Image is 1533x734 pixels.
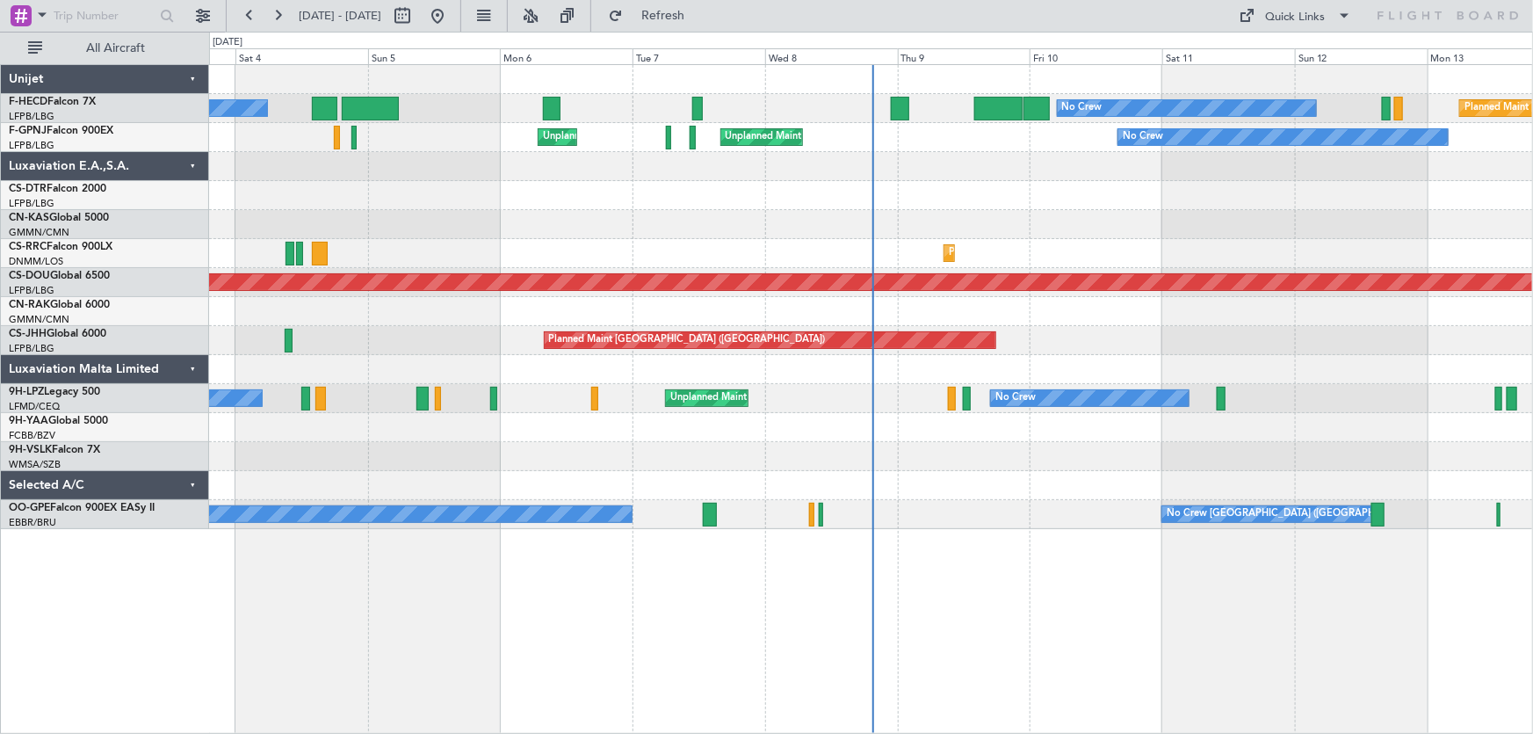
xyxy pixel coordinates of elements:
[9,110,54,123] a: LFPB/LBG
[949,240,1131,266] div: Planned Maint Lagos ([PERSON_NAME])
[1295,48,1428,64] div: Sun 12
[46,42,185,55] span: All Aircraft
[9,503,50,513] span: OO-GPE
[9,271,110,281] a: CS-DOUGlobal 6500
[9,445,52,455] span: 9H-VSLK
[19,34,191,62] button: All Aircraft
[543,124,832,150] div: Unplanned Maint [GEOGRAPHIC_DATA] ([GEOGRAPHIC_DATA])
[9,139,54,152] a: LFPB/LBG
[9,97,96,107] a: F-HECDFalcon 7X
[9,329,47,339] span: CS-JHH
[9,387,44,397] span: 9H-LPZ
[9,416,108,426] a: 9H-YAAGlobal 5000
[9,516,56,529] a: EBBR/BRU
[1162,48,1295,64] div: Sat 11
[9,284,54,297] a: LFPB/LBG
[9,342,54,355] a: LFPB/LBG
[9,503,155,513] a: OO-GPEFalcon 900EX EASy II
[1231,2,1361,30] button: Quick Links
[368,48,501,64] div: Sun 5
[549,327,826,353] div: Planned Maint [GEOGRAPHIC_DATA] ([GEOGRAPHIC_DATA])
[9,126,47,136] span: F-GPNJ
[9,300,110,310] a: CN-RAKGlobal 6000
[9,416,48,426] span: 9H-YAA
[9,387,100,397] a: 9H-LPZLegacy 500
[9,445,100,455] a: 9H-VSLKFalcon 7X
[9,184,106,194] a: CS-DTRFalcon 2000
[1266,9,1326,26] div: Quick Links
[500,48,633,64] div: Mon 6
[9,255,63,268] a: DNMM/LOS
[1123,124,1163,150] div: No Crew
[726,124,1015,150] div: Unplanned Maint [GEOGRAPHIC_DATA] ([GEOGRAPHIC_DATA])
[670,385,879,411] div: Unplanned Maint Nice ([GEOGRAPHIC_DATA])
[9,429,55,442] a: FCBB/BZV
[1030,48,1162,64] div: Fri 10
[9,97,47,107] span: F-HECD
[235,48,368,64] div: Sat 4
[9,184,47,194] span: CS-DTR
[9,329,106,339] a: CS-JHHGlobal 6000
[898,48,1030,64] div: Thu 9
[626,10,700,22] span: Refresh
[1062,95,1103,121] div: No Crew
[213,35,242,50] div: [DATE]
[9,458,61,471] a: WMSA/SZB
[9,197,54,210] a: LFPB/LBG
[633,48,765,64] div: Tue 7
[9,242,47,252] span: CS-RRC
[9,242,112,252] a: CS-RRCFalcon 900LX
[9,400,60,413] a: LFMD/CEQ
[9,271,50,281] span: CS-DOU
[1167,501,1461,527] div: No Crew [GEOGRAPHIC_DATA] ([GEOGRAPHIC_DATA] National)
[600,2,705,30] button: Refresh
[9,313,69,326] a: GMMN/CMN
[9,300,50,310] span: CN-RAK
[9,126,113,136] a: F-GPNJFalcon 900EX
[54,3,155,29] input: Trip Number
[9,213,109,223] a: CN-KASGlobal 5000
[765,48,898,64] div: Wed 8
[995,385,1036,411] div: No Crew
[299,8,381,24] span: [DATE] - [DATE]
[9,226,69,239] a: GMMN/CMN
[9,213,49,223] span: CN-KAS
